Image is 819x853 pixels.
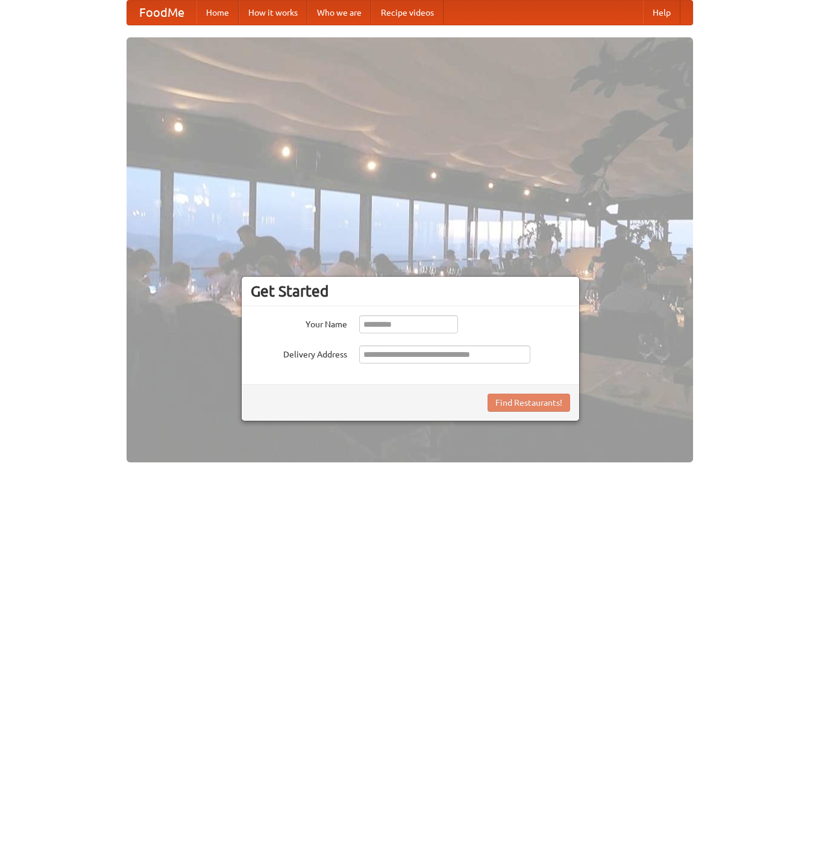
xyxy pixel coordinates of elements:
[239,1,307,25] a: How it works
[251,315,347,330] label: Your Name
[251,282,570,300] h3: Get Started
[643,1,680,25] a: Help
[371,1,444,25] a: Recipe videos
[127,1,196,25] a: FoodMe
[251,345,347,360] label: Delivery Address
[196,1,239,25] a: Home
[488,394,570,412] button: Find Restaurants!
[307,1,371,25] a: Who we are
